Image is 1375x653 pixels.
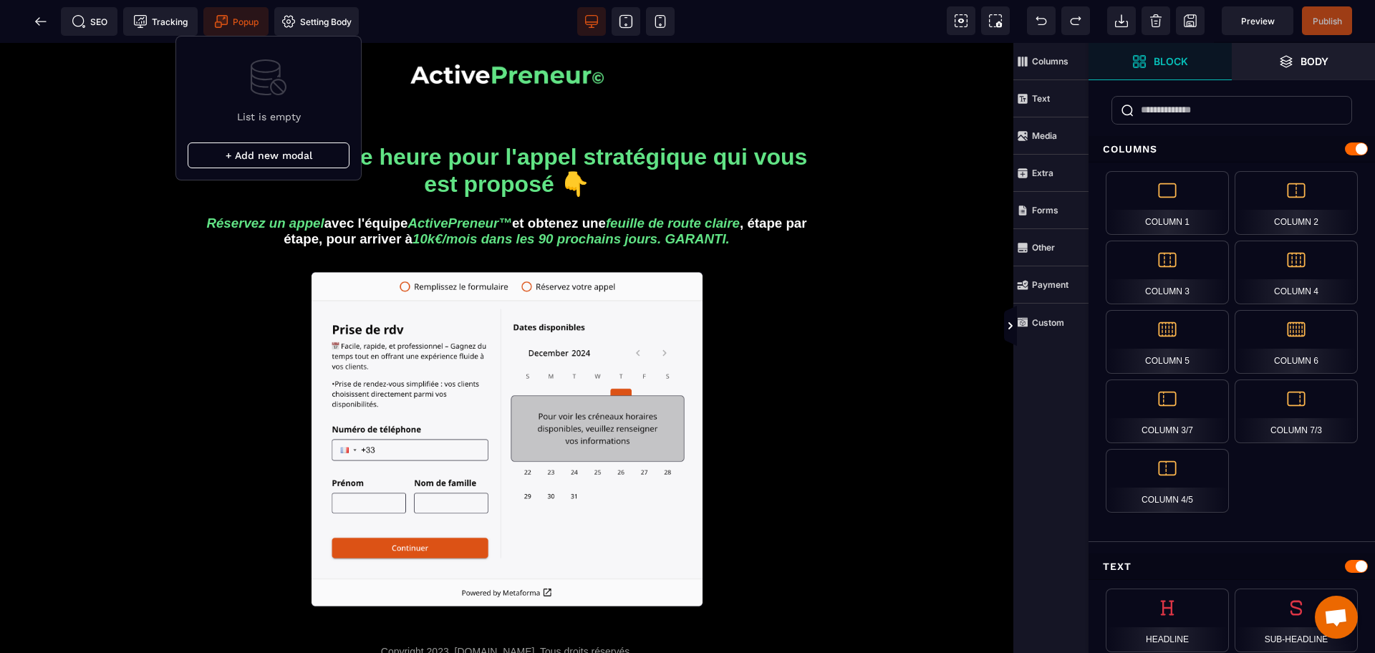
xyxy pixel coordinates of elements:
[1106,449,1229,513] div: Column 4/5
[26,7,55,36] span: Back
[1013,43,1089,80] span: Columns
[947,6,975,35] span: View components
[1106,379,1229,443] div: Column 3/7
[1301,56,1328,67] strong: Body
[1235,241,1358,304] div: Column 4
[133,14,188,29] span: Tracking
[1061,6,1090,35] span: Redo
[1107,6,1136,35] span: Open Import Webpage
[1106,241,1229,304] div: Column 3
[1032,93,1050,104] strong: Text
[1032,279,1068,290] strong: Payment
[214,14,259,29] span: Popup
[1176,6,1205,35] span: Save
[1027,6,1056,35] span: Undo
[203,7,269,36] span: Create Alert Modal
[1013,80,1089,117] span: Text
[1013,266,1089,304] span: Payment
[61,7,117,36] span: Seo meta data
[1013,229,1089,266] span: Other
[206,169,808,208] h3: avec l'équipe et obtenez une , étape par étape, pour arriver à
[1302,6,1352,35] span: Save
[1032,130,1057,141] strong: Media
[1106,589,1229,652] div: Headline
[1032,205,1058,216] strong: Forms
[606,173,740,188] i: feuille de route claire
[577,7,606,36] span: View desktop
[1142,6,1170,35] span: Clear
[1154,56,1188,67] strong: Block
[1013,304,1089,341] span: Custom Block
[1106,310,1229,374] div: Column 5
[1106,171,1229,235] div: Column 1
[410,21,604,41] img: 7b87ecaa6c95394209cf9458865daa2d_ActivePreneur%C2%A9.png
[237,111,301,122] span: List is empty
[1089,136,1375,163] div: Columns
[1013,192,1089,229] span: Forms
[1089,43,1232,80] span: Open Blocks
[981,6,1010,35] span: Screenshot
[1232,43,1375,80] span: Open Layers
[1222,6,1293,35] span: Preview
[1241,16,1275,26] span: Preview
[1013,155,1089,192] span: Extra
[1313,16,1342,26] span: Publish
[206,94,808,162] h1: Choisissez une heure pour l'appel stratégique qui vous est proposé 👇
[188,142,349,168] p: + Add new modal
[412,188,730,204] i: 10k€/mois dans les 90 prochains jours. GARANTI.
[1315,596,1358,639] div: Mở cuộc trò chuyện
[1089,305,1103,348] span: Toggle Views
[206,173,324,188] i: Réservez un appel
[1032,317,1064,328] strong: Custom
[1013,117,1089,155] span: Media
[123,7,198,36] span: Tracking code
[312,229,703,563] img: 09952155035f594fdb566f33720bf394_Capture_d%E2%80%99e%CC%81cran_2024-12-05_a%CC%80_16.47.36.png
[1032,242,1055,253] strong: Other
[1032,56,1068,67] strong: Columns
[1235,310,1358,374] div: Column 6
[407,173,512,188] i: ActivePreneur™
[274,7,359,36] span: Favicon
[72,14,107,29] span: SEO
[1235,589,1358,652] div: Sub-headline
[612,7,640,36] span: View tablet
[1032,168,1053,178] strong: Extra
[1235,171,1358,235] div: Column 2
[646,7,675,36] span: View mobile
[281,14,352,29] span: Setting Body
[1235,379,1358,443] div: Column 7/3
[1089,553,1375,580] div: Text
